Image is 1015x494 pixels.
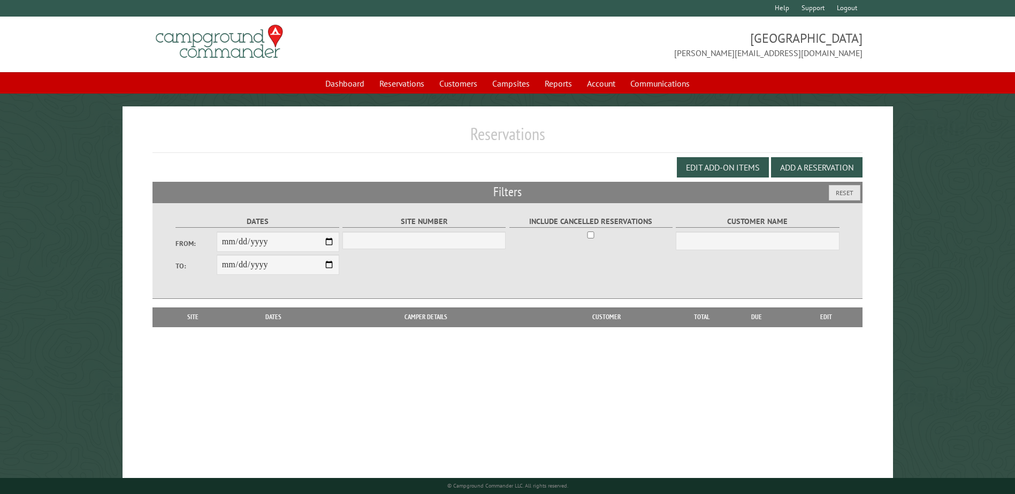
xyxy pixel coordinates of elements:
button: Reset [829,185,860,200]
h2: Filters [152,182,862,202]
a: Reservations [373,73,431,94]
th: Total [680,307,723,327]
th: Customer [532,307,680,327]
label: Include Cancelled Reservations [509,215,673,228]
th: Due [723,307,790,327]
label: Site Number [342,215,506,228]
label: To: [175,261,216,271]
th: Site [158,307,227,327]
button: Add a Reservation [771,157,863,177]
span: [GEOGRAPHIC_DATA] [PERSON_NAME][EMAIL_ADDRESS][DOMAIN_NAME] [508,29,863,59]
a: Dashboard [319,73,371,94]
img: Campground Commander [152,21,286,63]
small: © Campground Commander LLC. All rights reserved. [447,482,568,489]
button: Edit Add-on Items [677,157,769,177]
a: Customers [433,73,484,94]
th: Dates [228,307,319,327]
a: Campsites [486,73,536,94]
label: Dates [175,215,339,228]
th: Camper Details [319,307,532,327]
a: Account [581,73,622,94]
h1: Reservations [152,124,862,153]
label: From: [175,238,216,249]
a: Reports [538,73,578,94]
a: Communications [624,73,696,94]
th: Edit [790,307,863,327]
label: Customer Name [676,215,839,228]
